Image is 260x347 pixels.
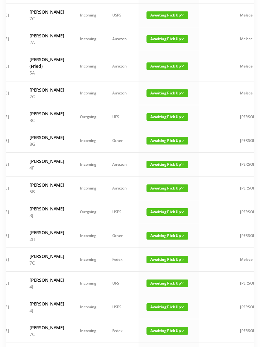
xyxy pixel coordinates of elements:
[29,307,64,314] p: 4J
[181,234,184,237] i: icon: down
[181,92,184,95] i: icon: down
[29,300,64,307] h6: [PERSON_NAME]
[72,51,104,81] td: Incoming
[104,319,139,343] td: Fedex
[146,113,188,121] span: Awaiting Pick Up
[104,105,139,129] td: UPS
[181,187,184,190] i: icon: down
[72,319,104,343] td: Incoming
[181,37,184,41] i: icon: down
[146,327,188,335] span: Awaiting Pick Up
[104,177,139,200] td: Amazon
[29,212,64,219] p: 3J
[146,11,188,19] span: Awaiting Pick Up
[72,105,104,129] td: Outgoing
[29,283,64,290] p: 4J
[72,3,104,27] td: Incoming
[181,305,184,309] i: icon: down
[29,188,64,195] p: 5B
[104,3,139,27] td: USPS
[29,277,64,283] h6: [PERSON_NAME]
[104,153,139,177] td: Amazon
[181,115,184,119] i: icon: down
[29,253,64,260] h6: [PERSON_NAME]
[29,158,64,164] h6: [PERSON_NAME]
[181,139,184,142] i: icon: down
[146,35,188,43] span: Awaiting Pick Up
[104,81,139,105] td: Amazon
[146,137,188,145] span: Awaiting Pick Up
[29,15,64,22] p: 7C
[29,39,64,46] p: 2A
[146,62,188,70] span: Awaiting Pick Up
[29,229,64,236] h6: [PERSON_NAME]
[29,56,64,69] h6: [PERSON_NAME] (Fried)
[104,272,139,295] td: UPS
[72,224,104,248] td: Incoming
[146,232,188,240] span: Awaiting Pick Up
[181,163,184,166] i: icon: down
[72,248,104,272] td: Incoming
[29,134,64,141] h6: [PERSON_NAME]
[29,324,64,331] h6: [PERSON_NAME]
[104,295,139,319] td: USPS
[181,64,184,67] i: icon: down
[29,331,64,337] p: 7C
[181,14,184,17] i: icon: down
[104,129,139,153] td: Other
[29,236,64,242] p: 2H
[29,205,64,212] h6: [PERSON_NAME]
[104,51,139,81] td: Amazon
[146,184,188,192] span: Awaiting Pick Up
[72,27,104,51] td: Incoming
[29,164,64,171] p: 4F
[29,93,64,100] p: 2G
[29,69,64,76] p: 5A
[72,272,104,295] td: Incoming
[104,248,139,272] td: Fedex
[29,9,64,15] h6: [PERSON_NAME]
[72,295,104,319] td: Incoming
[181,210,184,214] i: icon: down
[72,81,104,105] td: Incoming
[181,282,184,285] i: icon: down
[181,329,184,332] i: icon: down
[146,161,188,168] span: Awaiting Pick Up
[29,87,64,93] h6: [PERSON_NAME]
[104,224,139,248] td: Other
[72,177,104,200] td: Incoming
[181,258,184,261] i: icon: down
[146,280,188,287] span: Awaiting Pick Up
[72,200,104,224] td: Outgoing
[29,117,64,124] p: 8C
[146,256,188,263] span: Awaiting Pick Up
[29,260,64,266] p: 7C
[72,129,104,153] td: Incoming
[104,200,139,224] td: USPS
[146,303,188,311] span: Awaiting Pick Up
[29,32,64,39] h6: [PERSON_NAME]
[72,153,104,177] td: Incoming
[146,89,188,97] span: Awaiting Pick Up
[29,141,64,147] p: 8G
[29,110,64,117] h6: [PERSON_NAME]
[104,27,139,51] td: Amazon
[146,208,188,216] span: Awaiting Pick Up
[29,182,64,188] h6: [PERSON_NAME]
